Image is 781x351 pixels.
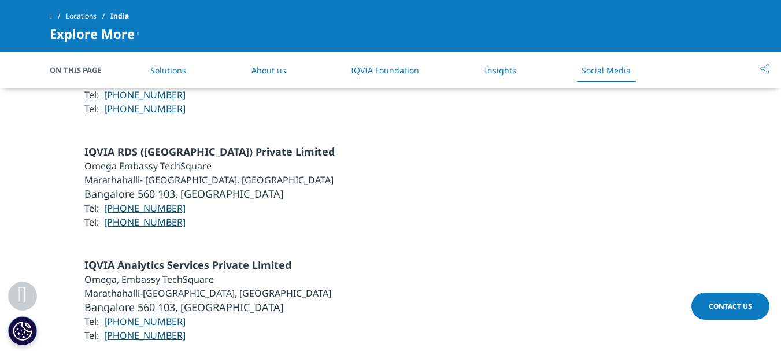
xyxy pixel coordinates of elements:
a: Locations [66,6,110,27]
a: IQVIA Foundation [351,65,419,76]
span: Tel: [84,102,99,115]
a: [PHONE_NUMBER] [104,329,186,342]
li: Omega Embassy TechSquare [84,159,335,173]
a: About us [251,65,286,76]
a: Insights [484,65,516,76]
li: Omega, Embassy TechSquare [84,272,331,286]
a: [PHONE_NUMBER] [104,216,186,228]
span: Tel: [84,88,99,101]
span: Tel: [84,329,99,342]
span: Contact Us [709,301,752,311]
span: [GEOGRAPHIC_DATA] [180,300,284,314]
a: [PHONE_NUMBER] [104,315,186,328]
a: Social Media [582,65,631,76]
a: [PHONE_NUMBER] [104,202,186,215]
span: Bangalore 560 103, [84,300,178,314]
a: [PHONE_NUMBER] [104,88,186,101]
span: Tel: [84,315,99,328]
span: Explore More [50,27,135,40]
a: Solutions [150,65,186,76]
span: IQVIA RDS ([GEOGRAPHIC_DATA]) Private Limited [84,145,335,158]
span: Bangalore 560 103, [84,187,178,201]
span: IQVIA Analytics Services Private Limited [84,258,291,272]
button: Cookies Settings [8,316,37,345]
span: [GEOGRAPHIC_DATA] [180,187,284,201]
span: On This Page [50,64,113,76]
span: Tel: [84,202,99,215]
li: Marathahalli- [GEOGRAPHIC_DATA], [GEOGRAPHIC_DATA] [84,173,335,187]
span: India [110,6,129,27]
li: Marathahalli-[GEOGRAPHIC_DATA], [GEOGRAPHIC_DATA] [84,286,331,300]
a: [PHONE_NUMBER] [104,102,186,115]
a: Contact Us [691,293,769,320]
span: Tel: [84,216,99,228]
